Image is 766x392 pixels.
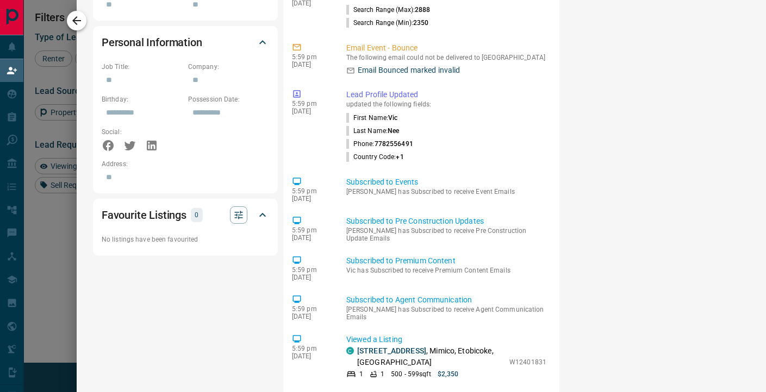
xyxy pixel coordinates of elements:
h2: Personal Information [102,34,202,51]
p: [DATE] [292,274,330,281]
p: [PERSON_NAME] has Subscribed to receive Event Emails [346,188,546,195]
p: Address: [102,159,269,169]
p: First Name : [346,113,398,123]
p: 5:59 pm [292,53,330,61]
p: Company: [188,62,269,72]
div: Favourite Listings0 [102,202,269,228]
p: 1 [381,369,384,379]
p: Last Name : [346,126,399,136]
span: 2350 [413,19,428,27]
p: [PERSON_NAME] has Subscribed to receive Agent Communication Emails [346,306,546,321]
p: 5:59 pm [292,305,330,313]
p: Subscribed to Pre Construction Updates [346,216,546,227]
p: 0 [194,209,200,221]
p: W12401831 [509,357,546,367]
p: $2,350 [438,369,459,379]
p: Country Code : [346,152,404,162]
p: 500 - 599 sqft [391,369,431,379]
p: Search Range (Max) : [346,5,431,15]
p: Subscribed to Events [346,176,546,188]
p: Lead Profile Updated [346,89,546,100]
div: condos.ca [346,347,354,355]
p: Email Bounced marked invalid [358,65,460,76]
p: Job Title: [102,62,183,72]
p: 5:59 pm [292,226,330,234]
p: updated the following fields: [346,100,546,108]
p: 5:59 pm [292,345,330,352]
p: [DATE] [292,234,330,242]
p: 5:59 pm [292,187,330,195]
p: [DATE] [292,195,330,203]
p: Possession Date: [188,94,269,104]
p: 1 [359,369,363,379]
span: 2888 [415,6,430,14]
p: [PERSON_NAME] has Subscribed to receive Pre Construction Update Emails [346,227,546,242]
p: 5:59 pm [292,266,330,274]
p: [DATE] [292,108,330,115]
p: No listings have been favourited [102,235,269,244]
a: [STREET_ADDRESS] [357,346,426,355]
p: The following email could not be delivered to [GEOGRAPHIC_DATA] [346,54,546,61]
h2: Favourite Listings [102,206,186,224]
p: 5:59 pm [292,100,330,108]
p: Social: [102,127,183,137]
span: +1 [396,153,403,161]
p: Phone : [346,139,413,149]
p: , Mimico, Etobicoke, [GEOGRAPHIC_DATA] [357,345,504,368]
p: Subscribed to Agent Communication [346,294,546,306]
span: 7782556491 [375,140,413,148]
p: [DATE] [292,313,330,320]
span: Nee [388,127,399,135]
span: Vic [388,114,397,122]
p: [DATE] [292,352,330,360]
p: Birthday: [102,94,183,104]
p: Email Event - Bounce [346,42,546,54]
div: Personal Information [102,29,269,55]
p: [DATE] [292,61,330,68]
p: Vic has Subscribed to receive Premium Content Emails [346,267,546,274]
p: Search Range (Min) : [346,18,429,28]
p: Viewed a Listing [346,334,546,345]
p: Subscribed to Premium Content [346,255,546,267]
